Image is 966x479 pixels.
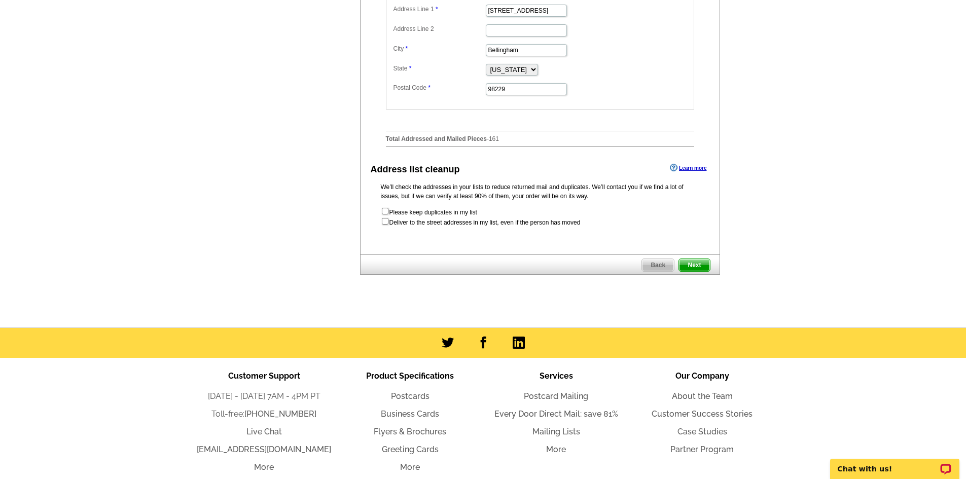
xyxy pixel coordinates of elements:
[254,462,274,472] a: More
[191,390,337,402] li: [DATE] - [DATE] 7AM - 4PM PT
[246,427,282,436] a: Live Chat
[670,445,734,454] a: Partner Program
[393,64,485,73] label: State
[366,371,454,381] span: Product Specifications
[393,24,485,33] label: Address Line 2
[391,391,430,401] a: Postcards
[652,409,753,419] a: Customer Success Stories
[371,163,460,176] div: Address list cleanup
[546,445,566,454] a: More
[191,408,337,420] li: Toll-free:
[489,135,499,142] span: 161
[532,427,580,436] a: Mailing Lists
[374,427,446,436] a: Flyers & Brochures
[524,391,588,401] a: Postcard Mailing
[641,259,674,272] a: Back
[382,445,439,454] a: Greeting Cards
[670,164,706,172] a: Learn more
[381,207,699,227] form: Please keep duplicates in my list Deliver to the street addresses in my list, even if the person ...
[381,409,439,419] a: Business Cards
[400,462,420,472] a: More
[675,371,729,381] span: Our Company
[386,135,487,142] strong: Total Addressed and Mailed Pieces
[679,259,709,271] span: Next
[540,371,573,381] span: Services
[244,409,316,419] a: [PHONE_NUMBER]
[393,83,485,92] label: Postal Code
[228,371,300,381] span: Customer Support
[381,182,699,201] p: We’ll check the addresses in your lists to reduce returned mail and duplicates. We’ll contact you...
[393,44,485,53] label: City
[824,447,966,479] iframe: LiveChat chat widget
[677,427,727,436] a: Case Studies
[197,445,331,454] a: [EMAIL_ADDRESS][DOMAIN_NAME]
[672,391,733,401] a: About the Team
[642,259,674,271] span: Back
[494,409,618,419] a: Every Door Direct Mail: save 81%
[393,5,485,14] label: Address Line 1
